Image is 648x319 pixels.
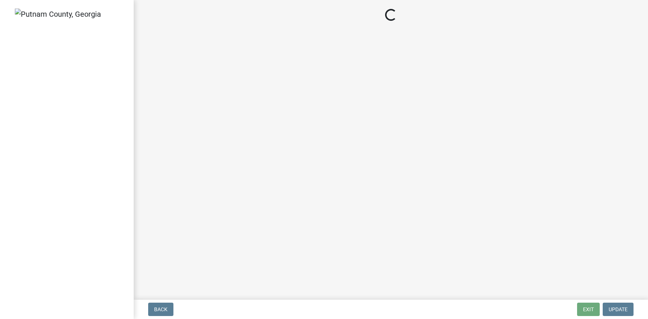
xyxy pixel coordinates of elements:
[15,9,101,20] img: Putnam County, Georgia
[148,303,173,316] button: Back
[603,303,634,316] button: Update
[609,306,628,312] span: Update
[154,306,167,312] span: Back
[577,303,600,316] button: Exit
